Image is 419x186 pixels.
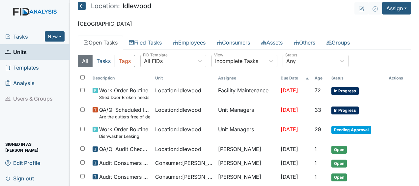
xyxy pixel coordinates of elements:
[281,87,298,94] span: [DATE]
[215,57,258,65] div: Incomplete Tasks
[312,73,329,84] th: Toggle SortBy
[99,133,148,139] small: Dishwasher Leaking
[215,142,278,156] td: [PERSON_NAME]
[155,106,201,114] span: Location : Idlewood
[99,173,150,181] span: Audit Consumers Charts
[78,55,93,67] button: All
[99,159,150,167] span: Audit Consumers Charts
[331,160,347,168] span: Open
[331,173,347,181] span: Open
[155,125,201,133] span: Location : Idlewood
[99,94,150,101] small: Shed Door Broken needs replacing
[5,173,34,183] span: Sign out
[155,86,201,94] span: Location : Idlewood
[5,78,35,88] span: Analysis
[5,62,39,73] span: Templates
[78,20,411,28] p: [GEOGRAPHIC_DATA]
[321,36,355,49] a: Groups
[155,145,201,153] span: Location : Idlewood
[155,159,212,167] span: Consumer : [PERSON_NAME]
[382,2,411,15] button: Assign
[90,73,153,84] th: Toggle SortBy
[315,146,317,152] span: 1
[331,87,359,95] span: In Progress
[153,73,215,84] th: Toggle SortBy
[78,2,151,10] h5: Idlewood
[99,86,150,101] span: Work Order Routine Shed Door Broken needs replacing
[78,55,135,67] div: Type filter
[155,173,212,181] span: Consumer : [PERSON_NAME]
[5,33,45,41] a: Tasks
[215,156,278,170] td: [PERSON_NAME]
[45,31,65,42] button: New
[99,114,150,120] small: Are the gutters free of debris?
[144,57,163,65] div: All FIDs
[278,73,312,84] th: Toggle SortBy
[5,142,65,152] span: Signed in as [PERSON_NAME]
[315,173,317,180] span: 1
[315,160,317,166] span: 1
[315,126,321,133] span: 29
[5,158,40,168] span: Edit Profile
[215,73,278,84] th: Assignee
[123,36,167,49] a: Filed Tasks
[281,146,298,152] span: [DATE]
[78,36,123,49] a: Open Tasks
[256,36,288,49] a: Assets
[281,126,298,133] span: [DATE]
[281,160,298,166] span: [DATE]
[99,145,150,153] span: QA/QI Audit Checklist (ICF)
[331,146,347,154] span: Open
[167,36,211,49] a: Employees
[215,84,278,103] td: Facility Maintenance
[115,55,135,67] button: Tags
[215,170,278,184] td: [PERSON_NAME]
[386,73,411,84] th: Actions
[281,107,298,113] span: [DATE]
[92,55,115,67] button: Tasks
[91,3,120,9] span: Location:
[315,107,321,113] span: 33
[99,125,148,139] span: Work Order Routine Dishwasher Leaking
[331,107,359,114] span: In Progress
[80,75,85,79] input: Toggle All Rows Selected
[215,123,278,142] td: Unit Managers
[286,57,296,65] div: Any
[329,73,386,84] th: Toggle SortBy
[331,126,371,134] span: Pending Approval
[99,106,150,120] span: QA/QI Scheduled Inspection Are the gutters free of debris?
[288,36,321,49] a: Others
[211,36,256,49] a: Consumers
[315,87,321,94] span: 72
[215,103,278,123] td: Unit Managers
[281,173,298,180] span: [DATE]
[5,47,27,57] span: Units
